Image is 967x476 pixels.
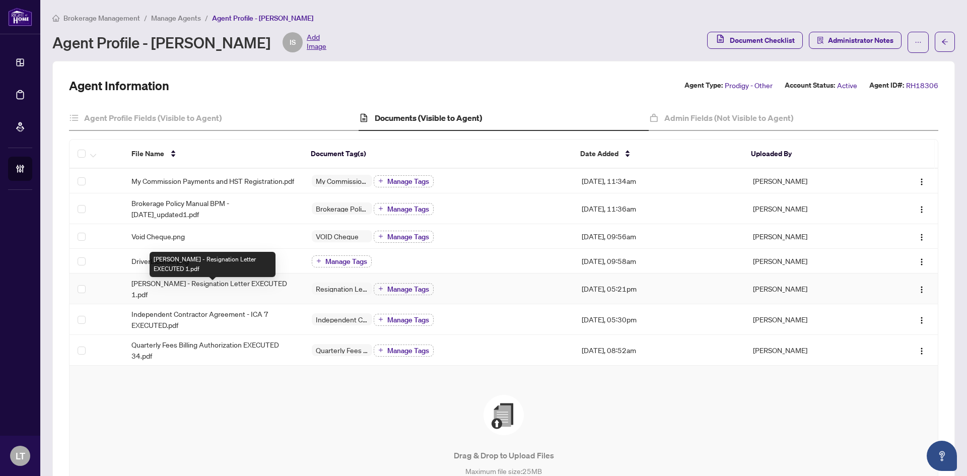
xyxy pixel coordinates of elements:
[312,347,372,354] span: Quarterly Fees Billing Authorization
[745,193,880,224] td: [PERSON_NAME]
[483,395,524,435] img: File Upload
[745,169,880,193] td: [PERSON_NAME]
[837,80,857,91] span: Active
[809,32,902,49] button: Administrator Notes
[131,175,294,186] span: My Commission Payments and HST Registration.pdf
[307,32,326,52] span: Add Image
[745,304,880,335] td: [PERSON_NAME]
[918,233,926,241] img: Logo
[906,80,938,91] span: RH18306
[131,308,296,330] span: Independent Contractor Agreement - ICA 7 EXECUTED.pdf
[378,348,383,353] span: plus
[312,205,372,212] span: Brokerage Policy Manual
[375,112,482,124] h4: Documents (Visible to Agent)
[131,255,189,266] span: DriverLicense.png
[574,304,745,335] td: [DATE], 05:30pm
[378,234,383,239] span: plus
[914,281,930,297] button: Logo
[316,258,321,263] span: plus
[290,37,296,48] span: IS
[378,317,383,322] span: plus
[869,80,904,91] label: Agent ID#:
[914,342,930,358] button: Logo
[63,14,140,23] span: Brokerage Management
[918,258,926,266] img: Logo
[150,252,275,277] div: [PERSON_NAME] - Resignation Letter EXECUTED 1.pdf
[730,32,795,48] span: Document Checklist
[312,177,372,184] span: My Commission Payments and HST Registration
[817,37,824,44] span: solution
[90,449,918,461] p: Drag & Drop to Upload Files
[378,206,383,211] span: plus
[574,193,745,224] td: [DATE], 11:36am
[378,178,383,183] span: plus
[123,140,303,169] th: File Name
[212,14,313,23] span: Agent Profile - [PERSON_NAME]
[580,148,618,159] span: Date Added
[572,140,743,169] th: Date Added
[574,169,745,193] td: [DATE], 11:34am
[374,175,434,187] button: Manage Tags
[914,311,930,327] button: Logo
[387,316,429,323] span: Manage Tags
[374,203,434,215] button: Manage Tags
[151,14,201,23] span: Manage Agents
[387,206,429,213] span: Manage Tags
[918,206,926,214] img: Logo
[312,233,363,240] span: VOID Cheque
[205,12,208,24] li: /
[131,339,296,361] span: Quarterly Fees Billing Authorization EXECUTED 34.pdf
[574,224,745,249] td: [DATE], 09:56am
[745,335,880,366] td: [PERSON_NAME]
[378,286,383,291] span: plus
[374,283,434,295] button: Manage Tags
[325,258,367,265] span: Manage Tags
[69,78,169,94] h2: Agent Information
[745,249,880,274] td: [PERSON_NAME]
[574,249,745,274] td: [DATE], 09:58am
[312,316,372,323] span: Independent Contractor Agreement
[374,314,434,326] button: Manage Tags
[707,32,803,49] button: Document Checklist
[52,15,59,22] span: home
[918,316,926,324] img: Logo
[914,173,930,189] button: Logo
[52,32,326,52] div: Agent Profile - [PERSON_NAME]
[918,286,926,294] img: Logo
[387,286,429,293] span: Manage Tags
[914,200,930,217] button: Logo
[387,347,429,354] span: Manage Tags
[16,449,25,463] span: LT
[745,274,880,304] td: [PERSON_NAME]
[664,112,793,124] h4: Admin Fields (Not Visible to Agent)
[387,233,429,240] span: Manage Tags
[743,140,877,169] th: Uploaded By
[387,178,429,185] span: Manage Tags
[374,231,434,243] button: Manage Tags
[144,12,147,24] li: /
[303,140,572,169] th: Document Tag(s)
[941,38,948,45] span: arrow-left
[918,178,926,186] img: Logo
[915,39,922,46] span: ellipsis
[918,347,926,355] img: Logo
[312,285,372,292] span: Resignation Letter (From previous Brokerage)
[8,8,32,26] img: logo
[574,274,745,304] td: [DATE], 05:21pm
[745,224,880,249] td: [PERSON_NAME]
[828,32,893,48] span: Administrator Notes
[927,441,957,471] button: Open asap
[131,278,296,300] span: [PERSON_NAME] - Resignation Letter EXECUTED 1.pdf
[312,255,372,267] button: Manage Tags
[785,80,835,91] label: Account Status:
[131,148,164,159] span: File Name
[131,197,296,220] span: Brokerage Policy Manual BPM - [DATE]_updated1.pdf
[374,345,434,357] button: Manage Tags
[131,231,185,242] span: Void Cheque.png
[84,112,222,124] h4: Agent Profile Fields (Visible to Agent)
[725,80,773,91] span: Prodigy - Other
[684,80,723,91] label: Agent Type:
[914,253,930,269] button: Logo
[574,335,745,366] td: [DATE], 08:52am
[914,228,930,244] button: Logo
